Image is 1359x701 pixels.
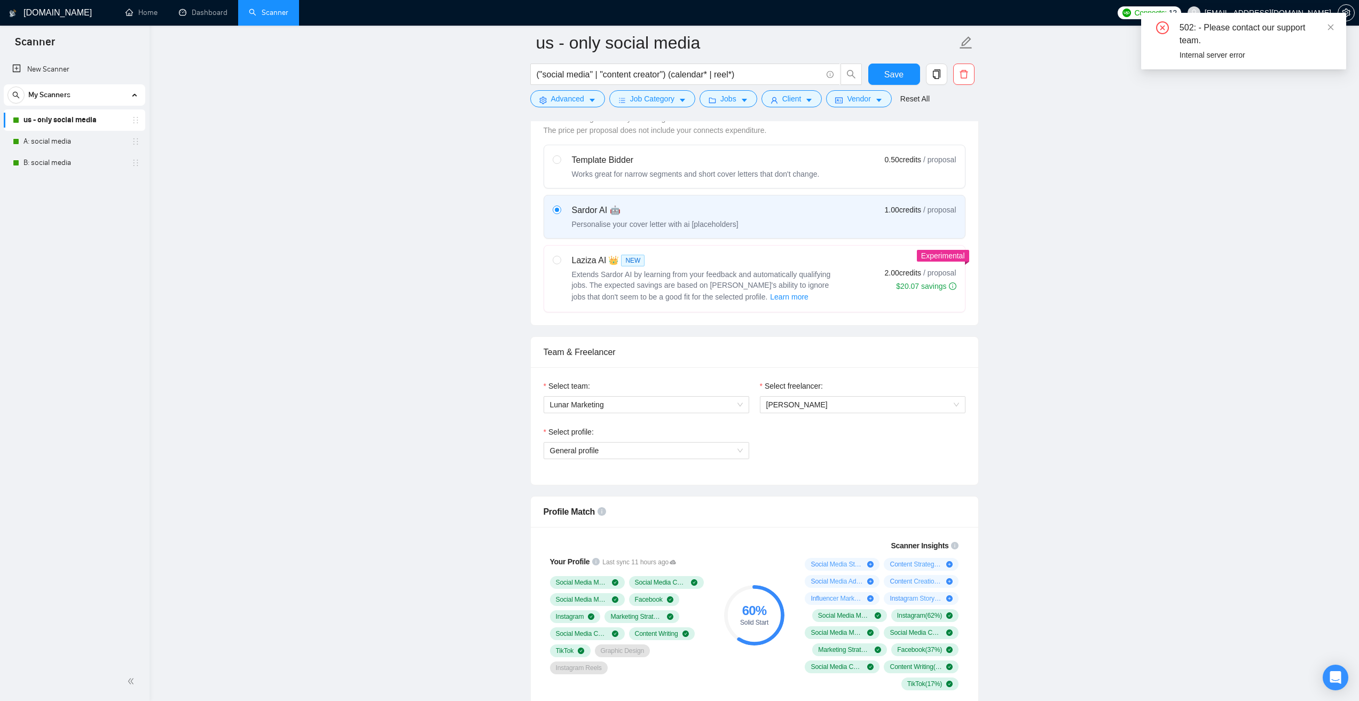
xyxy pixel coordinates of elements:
[635,629,678,638] span: Content Writing
[131,116,140,124] span: holder
[921,251,965,260] span: Experimental
[946,561,953,568] span: plus-circle
[1180,21,1333,47] div: 502: - Please contact our support team.
[544,380,590,392] label: Select team:
[556,629,608,638] span: Social Media Content
[1156,21,1169,34] span: close-circle
[946,595,953,602] span: plus-circle
[951,542,959,549] span: info-circle
[612,631,618,637] span: check-circle
[23,131,125,152] a: A: social media
[131,137,140,146] span: holder
[556,578,608,587] span: Social Media Marketing
[544,337,965,367] div: Team & Freelancer
[954,69,974,79] span: delete
[9,5,17,22] img: logo
[891,542,948,549] span: Scanner Insights
[612,596,618,603] span: check-circle
[1327,23,1334,31] span: close
[621,255,645,266] span: NEW
[609,90,695,107] button: barsJob Categorycaret-down
[953,64,975,85] button: delete
[179,8,227,17] a: dashboardDashboard
[536,29,957,56] input: Scanner name...
[875,647,881,653] span: check-circle
[125,8,158,17] a: homeHome
[840,64,862,85] button: search
[923,267,956,278] span: / proposal
[635,595,663,604] span: Facebook
[811,663,863,671] span: Social Media Content ( 34 %)
[127,676,138,687] span: double-left
[601,647,645,655] span: Graphic Design
[741,96,748,104] span: caret-down
[679,96,686,104] span: caret-down
[885,154,921,166] span: 0.50 credits
[946,664,953,670] span: check-circle
[782,93,802,105] span: Client
[890,663,942,671] span: Content Writing ( 18 %)
[766,400,828,409] span: [PERSON_NAME]
[548,426,594,438] span: Select profile:
[537,68,822,81] input: Search Freelance Jobs...
[875,96,883,104] span: caret-down
[572,204,739,217] div: Sardor AI 🤖
[551,93,584,105] span: Advanced
[592,558,600,565] span: info-circle
[249,8,288,17] a: searchScanner
[946,578,953,585] span: plus-circle
[550,557,590,566] span: Your Profile
[835,96,843,104] span: idcard
[691,579,697,586] span: check-circle
[946,629,953,636] span: check-circle
[811,628,863,637] span: Social Media Management ( 57 %)
[530,90,605,107] button: settingAdvancedcaret-down
[761,90,822,107] button: userClientcaret-down
[896,281,956,292] div: $20.07 savings
[635,578,687,587] span: Social Media Content Creation
[811,577,863,586] span: Social Media Advertising ( 13 %)
[550,446,599,455] span: General profile
[811,560,863,569] span: Social Media Strategy ( 24 %)
[826,90,891,107] button: idcardVendorcaret-down
[612,579,618,586] span: check-circle
[900,93,930,105] a: Reset All
[923,154,956,165] span: / proposal
[1323,665,1348,690] div: Open Intercom Messenger
[926,64,947,85] button: copy
[923,204,956,215] span: / proposal
[1122,9,1131,17] img: upwork-logo.png
[630,93,674,105] span: Job Category
[667,613,673,620] span: check-circle
[907,680,942,688] span: TikTok ( 17 %)
[811,594,863,603] span: Influencer Marketing ( 10 %)
[890,577,942,586] span: Content Creation ( 12 %)
[544,114,767,135] span: Choose the algorithm for you bidding. The price per proposal does not include your connects expen...
[875,612,881,619] span: check-circle
[556,664,602,672] span: Instagram Reels
[572,270,831,301] span: Extends Sardor AI by learning from your feedback and automatically qualifying jobs. The expected ...
[885,204,921,216] span: 1.00 credits
[769,290,809,303] button: Laziza AI NEWExtends Sardor AI by learning from your feedback and automatically qualifying jobs. ...
[556,612,584,621] span: Instagram
[760,380,823,392] label: Select freelancer:
[588,613,594,620] span: check-circle
[946,612,953,619] span: check-circle
[572,154,820,167] div: Template Bidder
[588,96,596,104] span: caret-down
[867,578,874,585] span: plus-circle
[771,96,778,104] span: user
[608,254,619,267] span: 👑
[1190,9,1198,17] span: user
[1134,7,1166,19] span: Connects:
[827,71,834,78] span: info-circle
[867,595,874,602] span: plus-circle
[949,282,956,290] span: info-circle
[897,611,942,620] span: Instagram ( 62 %)
[556,647,574,655] span: TikTok
[724,604,784,617] div: 60 %
[23,109,125,131] a: us - only social media
[7,86,25,104] button: search
[572,169,820,179] div: Works great for narrow segments and short cover letters that don't change.
[700,90,757,107] button: folderJobscaret-down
